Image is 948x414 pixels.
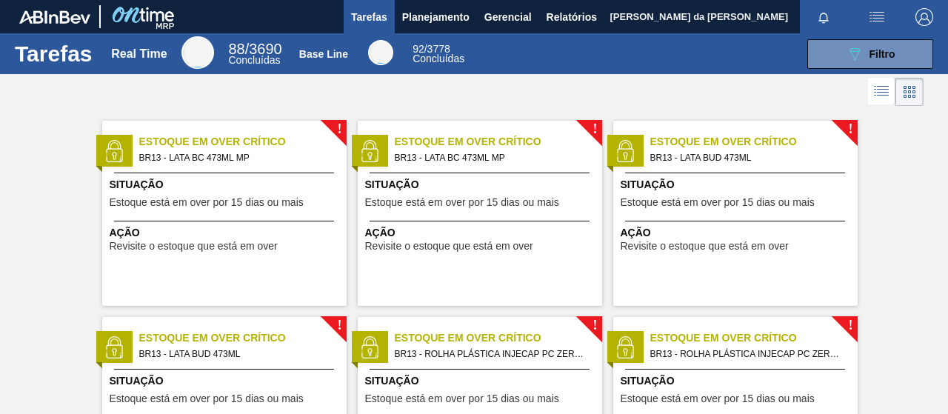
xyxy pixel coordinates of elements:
div: Real Time [181,36,214,69]
img: status [103,336,125,358]
span: Situação [110,177,343,193]
span: BR13 - ROLHA PLÁSTICA INJECAP PC ZERO SHORT [650,346,846,362]
div: Base Line [413,44,464,64]
span: Estoque em Over Crítico [139,134,347,150]
span: Concluídas [228,54,280,66]
span: Estoque em Over Crítico [395,134,602,150]
span: ! [848,320,852,331]
span: BR13 - LATA BUD 473ML [139,346,335,362]
span: Estoque está em over por 15 dias ou mais [365,393,559,404]
div: Visão em Lista [868,78,895,106]
span: Estoque em Over Crítico [650,330,858,346]
span: Situação [621,373,854,389]
img: TNhmsLtSVTkK8tSr43FrP2fwEKptu5GPRR3wAAAABJRU5ErkJggg== [19,10,90,24]
span: Ação [621,225,854,241]
span: Estoque está em over por 15 dias ou mais [110,393,304,404]
img: userActions [868,8,886,26]
span: Estoque está em over por 15 dias ou mais [110,197,304,208]
span: BR13 - LATA BC 473ML MP [139,150,335,166]
span: Estoque está em over por 15 dias ou mais [621,197,815,208]
span: Situação [365,373,598,389]
span: ! [337,124,341,135]
button: Filtro [807,39,933,69]
span: 88 [228,41,244,57]
h1: Tarefas [15,45,93,62]
div: Base Line [368,40,393,65]
div: Base Line [299,48,348,60]
img: Logout [915,8,933,26]
span: Concluídas [413,53,464,64]
span: 92 [413,43,424,55]
span: Revisite o estoque que está em over [110,241,278,252]
img: status [614,336,636,358]
img: status [103,140,125,162]
span: Filtro [869,48,895,60]
span: Situação [365,177,598,193]
span: ! [592,320,597,331]
div: Real Time [228,43,281,65]
span: Gerencial [484,8,532,26]
span: Revisite o estoque que está em over [365,241,533,252]
img: status [358,336,381,358]
span: Revisite o estoque que está em over [621,241,789,252]
span: ! [592,124,597,135]
span: ! [337,320,341,331]
div: Real Time [111,47,167,61]
span: / 3778 [413,43,450,55]
span: BR13 - LATA BUD 473ML [650,150,846,166]
span: Situação [110,373,343,389]
span: Ação [365,225,598,241]
img: status [358,140,381,162]
span: BR13 - LATA BC 473ML MP [395,150,590,166]
div: Visão em Cards [895,78,924,106]
span: Planejamento [402,8,470,26]
span: Estoque está em over por 15 dias ou mais [365,197,559,208]
span: Estoque em Over Crítico [650,134,858,150]
span: BR13 - ROLHA PLÁSTICA INJECAP PC ZERO SHORT [395,346,590,362]
span: Tarefas [351,8,387,26]
img: status [614,140,636,162]
span: ! [848,124,852,135]
span: Estoque está em over por 15 dias ou mais [621,393,815,404]
button: Notificações [800,7,847,27]
span: Estoque em Over Crítico [139,330,347,346]
span: Estoque em Over Crítico [395,330,602,346]
span: Relatórios [547,8,597,26]
span: Ação [110,225,343,241]
span: Situação [621,177,854,193]
span: / 3690 [228,41,281,57]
